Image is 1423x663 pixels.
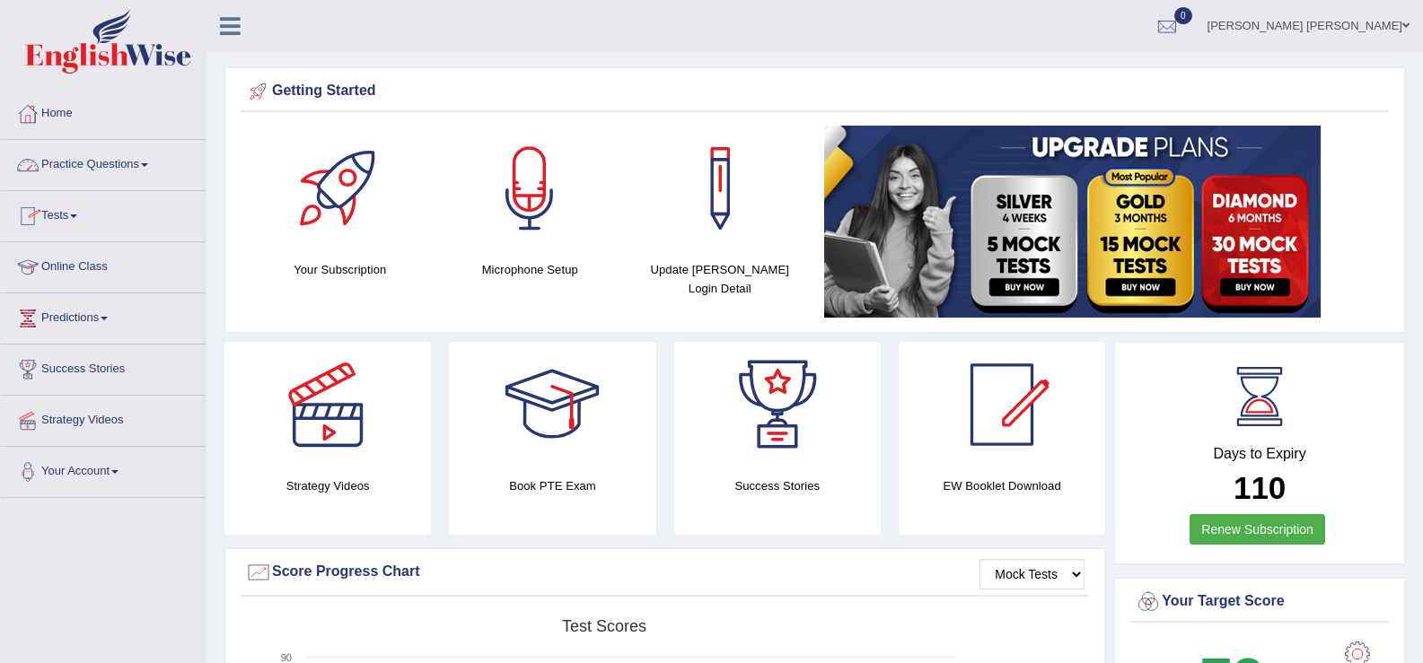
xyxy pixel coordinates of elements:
tspan: Test scores [562,617,646,635]
a: Renew Subscription [1190,514,1325,545]
h4: Days to Expiry [1135,446,1384,462]
h4: Microphone Setup [444,260,617,279]
h4: Strategy Videos [224,476,431,495]
a: Tests [1,191,206,236]
a: Online Class [1,242,206,287]
a: Success Stories [1,345,206,389]
h4: Your Subscription [254,260,426,279]
h4: Update [PERSON_NAME] Login Detail [634,260,806,298]
a: Strategy Videos [1,396,206,441]
div: Your Target Score [1135,589,1384,615]
b: 110 [1234,470,1286,505]
h4: Book PTE Exam [449,476,655,495]
h4: EW Booklet Download [899,476,1105,495]
a: Practice Questions [1,140,206,185]
div: Getting Started [245,78,1384,105]
a: Home [1,89,206,134]
h4: Success Stories [674,476,881,495]
a: Your Account [1,447,206,492]
img: small5.jpg [824,126,1321,318]
span: 0 [1174,7,1192,24]
a: Predictions [1,293,206,338]
div: Score Progress Chart [245,559,1085,586]
text: 90 [281,652,292,663]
